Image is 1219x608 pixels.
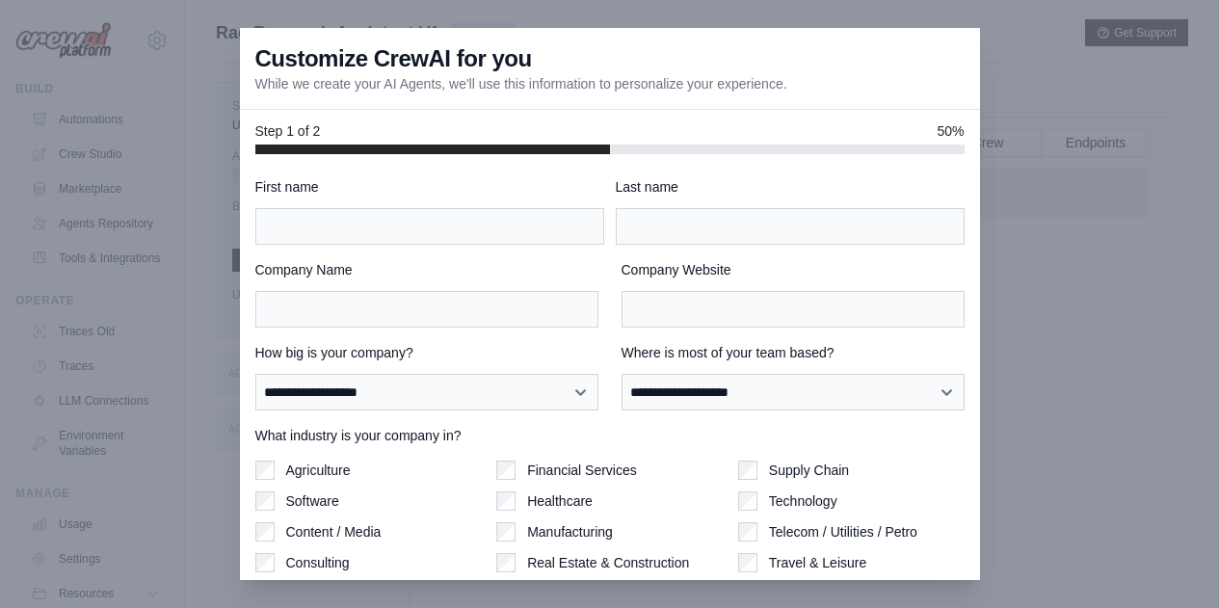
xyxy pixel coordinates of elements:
label: How big is your company? [255,343,598,362]
label: Agriculture [286,461,351,480]
label: Software [286,491,339,511]
label: Content / Media [286,522,382,542]
label: First name [255,177,604,197]
label: Where is most of your team based? [622,343,965,362]
span: Step 1 of 2 [255,121,321,141]
label: Manufacturing [527,522,613,542]
h3: Customize CrewAI for you [255,43,532,74]
span: 50% [937,121,964,141]
label: Consulting [286,553,350,572]
label: Supply Chain [769,461,849,480]
label: Last name [616,177,965,197]
label: Telecom / Utilities / Petro [769,522,917,542]
label: What industry is your company in? [255,426,965,445]
label: Healthcare [527,491,593,511]
label: Financial Services [527,461,637,480]
label: Travel & Leisure [769,553,866,572]
label: Real Estate & Construction [527,553,689,572]
label: Technology [769,491,837,511]
label: Company Website [622,260,965,279]
p: While we create your AI Agents, we'll use this information to personalize your experience. [255,74,787,93]
label: Company Name [255,260,598,279]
